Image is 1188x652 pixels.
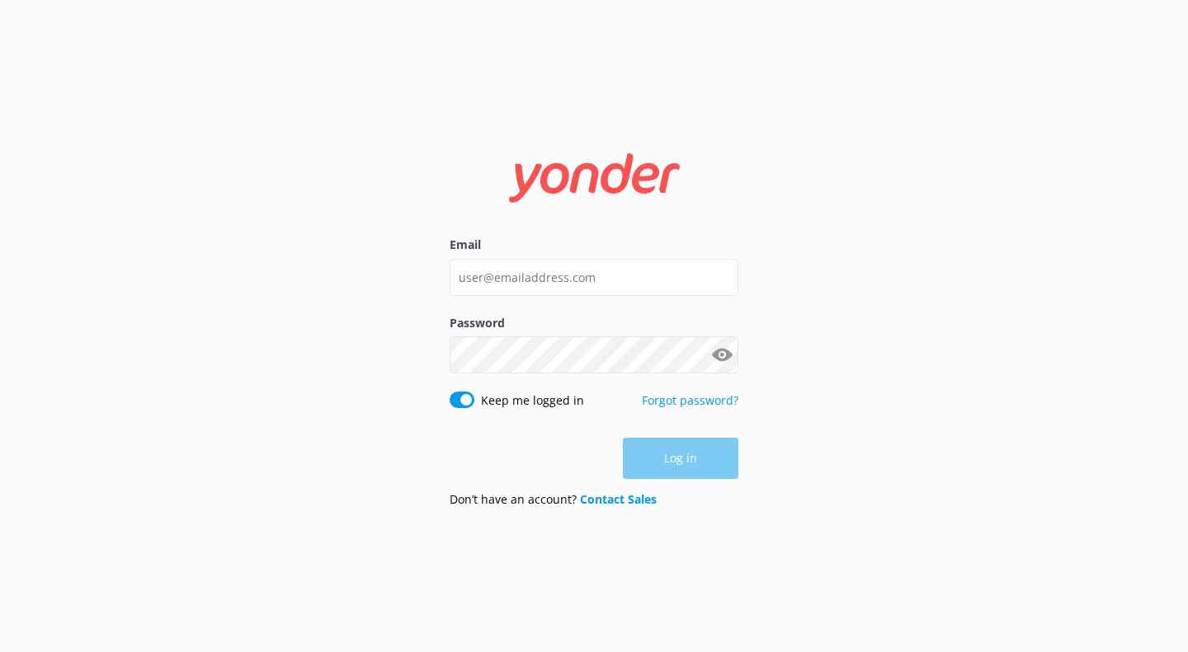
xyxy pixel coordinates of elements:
[705,339,738,372] button: Show password
[580,491,657,507] a: Contact Sales
[450,490,657,509] p: Don’t have an account?
[642,392,738,408] a: Forgot password?
[450,236,738,254] label: Email
[450,259,738,296] input: user@emailaddress.com
[450,314,738,332] label: Password
[481,392,584,410] label: Keep me logged in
